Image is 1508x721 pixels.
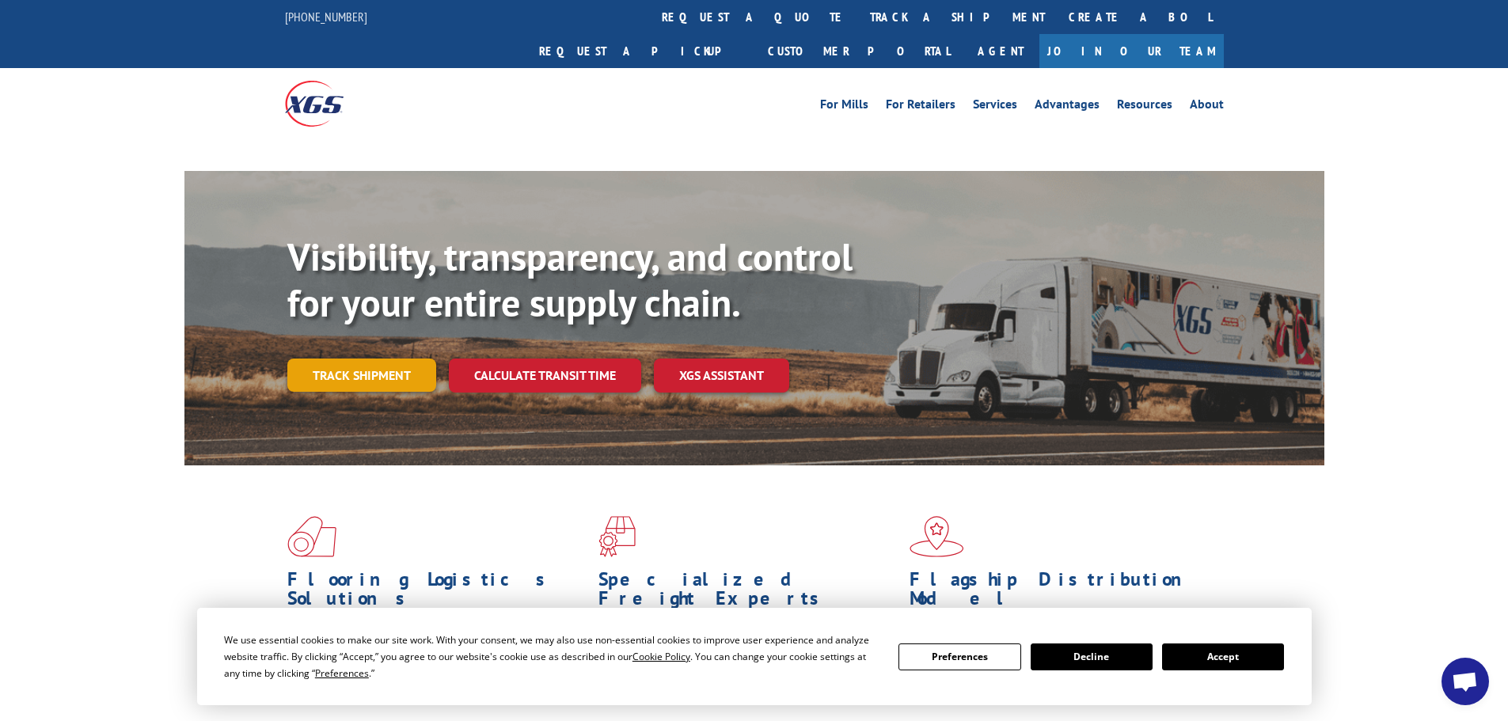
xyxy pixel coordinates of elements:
[197,608,1312,705] div: Cookie Consent Prompt
[1031,643,1153,670] button: Decline
[1190,98,1224,116] a: About
[1442,658,1489,705] div: Open chat
[898,643,1020,670] button: Preferences
[654,359,789,393] a: XGS ASSISTANT
[1035,98,1100,116] a: Advantages
[287,570,587,616] h1: Flooring Logistics Solutions
[910,570,1209,616] h1: Flagship Distribution Model
[285,9,367,25] a: [PHONE_NUMBER]
[820,98,868,116] a: For Mills
[598,570,898,616] h1: Specialized Freight Experts
[287,359,436,392] a: Track shipment
[973,98,1017,116] a: Services
[886,98,955,116] a: For Retailers
[449,359,641,393] a: Calculate transit time
[1162,643,1284,670] button: Accept
[962,34,1039,68] a: Agent
[527,34,756,68] a: Request a pickup
[910,516,964,557] img: xgs-icon-flagship-distribution-model-red
[1039,34,1224,68] a: Join Our Team
[598,516,636,557] img: xgs-icon-focused-on-flooring-red
[287,516,336,557] img: xgs-icon-total-supply-chain-intelligence-red
[632,650,690,663] span: Cookie Policy
[1117,98,1172,116] a: Resources
[756,34,962,68] a: Customer Portal
[287,232,853,327] b: Visibility, transparency, and control for your entire supply chain.
[315,666,369,680] span: Preferences
[224,632,879,681] div: We use essential cookies to make our site work. With your consent, we may also use non-essential ...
